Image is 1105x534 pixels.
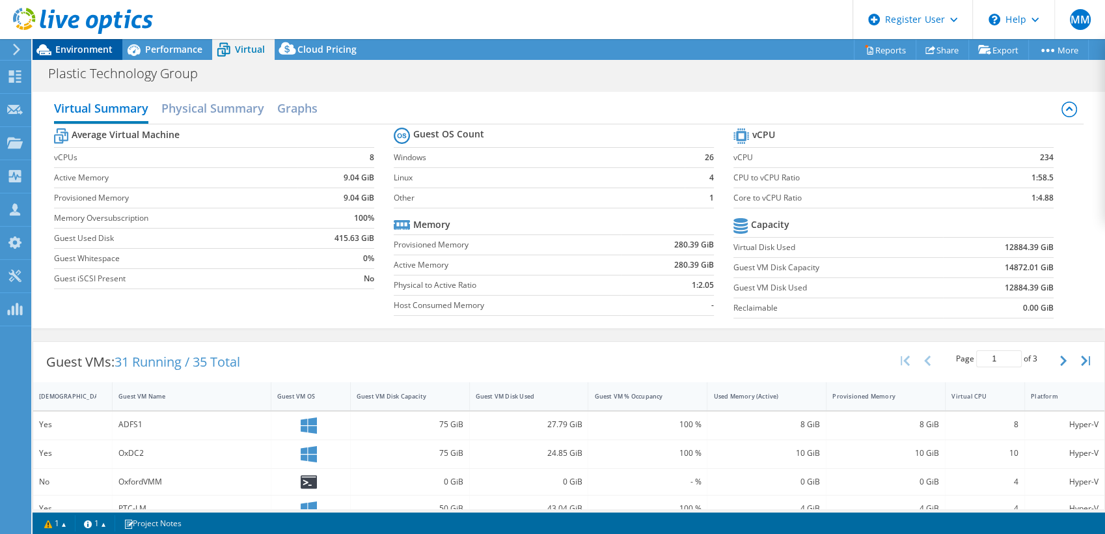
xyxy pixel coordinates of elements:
label: CPU to vCPU Ratio [733,171,981,184]
div: 75 GiB [357,446,463,460]
label: Provisioned Memory [54,191,297,204]
a: More [1028,40,1089,60]
div: 4 [951,501,1018,516]
div: 10 GiB [832,446,939,460]
b: 12884.39 GiB [1005,281,1054,294]
div: Hyper-V [1031,501,1098,516]
b: 1:2.05 [692,279,714,292]
div: 0 GiB [832,475,939,489]
div: 10 GiB [713,446,820,460]
a: Reports [854,40,916,60]
div: 4 [951,475,1018,489]
b: 1:58.5 [1031,171,1054,184]
div: Guest VM % Occupancy [594,392,685,400]
div: 0 GiB [476,475,582,489]
a: Project Notes [115,515,191,531]
div: 4 GiB [713,501,820,516]
div: 8 [951,417,1018,432]
div: 10 [951,446,1018,460]
div: 8 GiB [713,417,820,432]
a: 1 [35,515,75,531]
span: 3 [1033,353,1037,364]
div: Platform [1031,392,1083,400]
b: vCPU [752,128,775,141]
div: - % [594,475,701,489]
div: Yes [39,501,106,516]
b: 280.39 GiB [674,238,714,251]
label: Active Memory [394,259,621,272]
div: [DEMOGRAPHIC_DATA] [39,392,90,400]
div: Yes [39,446,106,460]
h2: Physical Summary [161,95,264,121]
div: 100 % [594,417,701,432]
div: Virtual CPU [951,392,1003,400]
div: Guest VM Disk Used [476,392,567,400]
div: 0 GiB [713,475,820,489]
div: PTC-LM [118,501,265,516]
b: 415.63 GiB [334,232,374,245]
b: 9.04 GiB [344,171,374,184]
div: 4 GiB [832,501,939,516]
label: vCPU [733,151,981,164]
b: 0.00 GiB [1023,302,1054,315]
div: Used Memory (Active) [713,392,804,400]
div: Guest VM Name [118,392,249,400]
label: Active Memory [54,171,297,184]
a: Share [916,40,969,60]
label: Host Consumed Memory [394,299,621,312]
label: Memory Oversubscription [54,212,297,225]
div: Hyper-V [1031,417,1098,432]
div: Guest VMs: [33,342,253,382]
div: Yes [39,417,106,432]
span: MM [1070,9,1091,30]
b: 1:4.88 [1031,191,1054,204]
div: 8 GiB [832,417,939,432]
b: Memory [413,218,450,231]
div: 0 GiB [357,475,463,489]
h2: Virtual Summary [54,95,148,124]
b: Capacity [751,218,789,231]
label: Provisioned Memory [394,238,621,251]
div: 75 GiB [357,417,463,432]
label: Physical to Active Ratio [394,279,621,292]
div: Guest VM OS [277,392,329,400]
span: 31 Running / 35 Total [115,353,240,371]
div: 100 % [594,501,701,516]
label: Guest VM Disk Used [733,281,943,294]
label: Guest VM Disk Capacity [733,261,943,274]
label: Core to vCPU Ratio [733,191,981,204]
div: ADFS1 [118,417,265,432]
b: Average Virtual Machine [72,128,180,141]
label: Other [394,191,685,204]
div: No [39,475,106,489]
div: Hyper-V [1031,475,1098,489]
b: 9.04 GiB [344,191,374,204]
div: Guest VM Disk Capacity [357,392,448,400]
label: Guest Used Disk [54,232,297,245]
div: 43.04 GiB [476,501,582,516]
h1: Plastic Technology Group [42,66,218,81]
b: 14872.01 GiB [1005,261,1054,274]
a: Export [968,40,1029,60]
svg: \n [989,14,1000,25]
div: 27.79 GiB [476,417,582,432]
div: 24.85 GiB [476,446,582,460]
b: Guest OS Count [413,128,484,141]
label: Linux [394,171,685,184]
b: 26 [705,151,714,164]
span: Performance [145,43,202,55]
span: Environment [55,43,113,55]
div: Hyper-V [1031,446,1098,460]
a: 1 [75,515,115,531]
label: Guest iSCSI Present [54,272,297,285]
div: 50 GiB [357,501,463,516]
b: - [711,299,714,312]
div: OxDC2 [118,446,265,460]
label: Guest Whitespace [54,252,297,265]
div: Provisioned Memory [832,392,923,400]
div: 100 % [594,446,701,460]
label: Virtual Disk Used [733,241,943,254]
b: 234 [1040,151,1054,164]
b: 0% [363,252,374,265]
b: No [364,272,374,285]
